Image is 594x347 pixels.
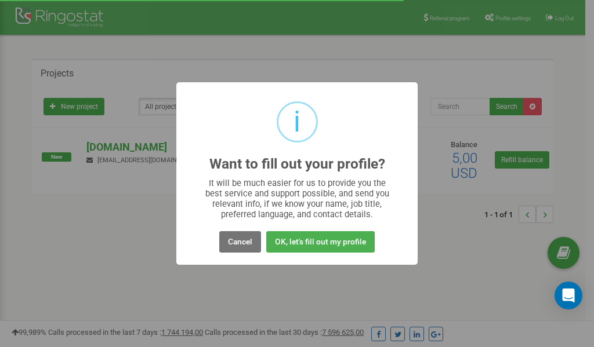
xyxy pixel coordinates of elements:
[200,178,395,220] div: It will be much easier for us to provide you the best service and support possible, and send you ...
[294,103,300,141] div: i
[266,231,375,253] button: OK, let's fill out my profile
[219,231,261,253] button: Cancel
[209,156,385,172] h2: Want to fill out your profile?
[555,282,582,309] div: Open Intercom Messenger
